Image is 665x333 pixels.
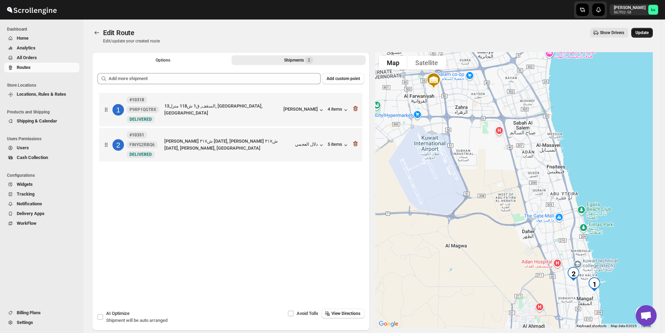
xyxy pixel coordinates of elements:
[112,104,124,116] div: 1
[17,118,57,124] span: Shipping & Calendar
[17,92,66,97] span: Locations, Rules & Rates
[614,5,646,10] p: [PERSON_NAME]
[109,73,321,84] input: Add more shipment
[4,63,79,72] button: Routes
[103,29,134,37] span: Edit Route
[92,68,370,287] div: Selected Shipments
[377,319,400,328] img: Google
[322,309,365,318] button: View Directions
[99,93,362,126] div: 1#10318P9RP1QGTRXNewDELIVEREDالمنقف, ق1 ش118 منزل13, [GEOGRAPHIC_DATA], [GEOGRAPHIC_DATA][PERSON_...
[164,138,292,152] div: [PERSON_NAME] ش٣١٧ [DATE], [PERSON_NAME] ش٣١٧ [DATE], [PERSON_NAME], [GEOGRAPHIC_DATA]
[585,275,604,294] div: 1
[17,191,34,197] span: Tracking
[7,109,80,115] span: Products and Shipping
[295,142,325,149] button: دلال العجمي
[6,1,58,18] img: ScrollEngine
[641,324,651,328] a: Terms (opens in new tab)
[611,324,637,328] span: Map data ©2025
[577,324,607,328] button: Keyboard shortcuts
[4,89,79,99] button: Locations, Rules & Rates
[106,318,167,323] span: Shipment will be auto arranged
[284,57,313,64] div: Shipments
[651,8,655,12] text: ka
[614,10,646,15] p: 867f02-58
[17,310,41,315] span: Billing Plans
[635,306,649,320] button: Map camera controls
[631,28,653,38] button: Update
[322,73,364,84] button: Add custom point
[130,117,152,122] span: DELIVERED
[7,136,80,142] span: Users Permissions
[17,211,45,216] span: Delivery Apps
[4,199,79,209] button: Notifications
[99,128,362,161] div: 2#10351FINYG2RBQ6NewDELIVERED[PERSON_NAME] ش٣١٧ [DATE], [PERSON_NAME] ش٣١٧ [DATE], [PERSON_NAME],...
[7,82,80,88] span: Store Locations
[112,139,124,151] div: 2
[4,143,79,153] button: Users
[590,28,628,38] button: Show Drivers
[635,30,649,35] span: Update
[377,319,400,328] a: Open this area in Google Maps (opens a new window)
[130,107,156,112] span: P9RP1QGTRX
[564,264,583,284] div: 2
[130,133,144,137] b: #10351
[4,189,79,199] button: Tracking
[96,55,230,65] button: All Route Options
[130,152,152,157] span: DELIVERED
[4,53,79,63] button: All Orders
[4,180,79,189] button: Widgets
[164,103,281,117] div: المنقف, ق1 ش118 منزل13, [GEOGRAPHIC_DATA], [GEOGRAPHIC_DATA]
[17,35,29,41] span: Home
[130,97,144,102] b: #10318
[130,142,155,148] span: FINYG2RBQ6
[92,28,102,38] button: Routes
[103,38,160,44] p: Edit/update your created route
[327,76,360,81] span: Add custom point
[297,311,318,316] span: Avoid Tolls
[232,55,366,65] button: Selected Shipments
[17,65,31,70] span: Routes
[328,142,349,149] button: 5 items
[7,26,80,32] span: Dashboard
[17,182,33,187] span: Widgets
[4,43,79,53] button: Analytics
[7,173,80,178] span: Configurations
[4,209,79,219] button: Delivery Apps
[4,33,79,43] button: Home
[308,57,310,63] span: 2
[4,219,79,228] button: WorkFlow
[17,55,37,60] span: All Orders
[331,311,360,316] span: View Directions
[610,4,659,15] button: User menu
[17,145,29,150] span: Users
[17,45,36,50] span: Analytics
[156,57,170,63] span: Options
[328,106,349,113] button: 4 items
[17,221,37,226] span: WorkFlow
[407,56,446,70] button: Show satellite imagery
[379,56,407,70] button: Show street map
[636,305,657,326] div: Open chat
[17,320,33,325] span: Settings
[648,5,658,15] span: khaled alrashidi
[17,155,48,160] span: Cash Collection
[283,106,325,113] button: [PERSON_NAME]
[4,308,79,318] button: Billing Plans
[4,116,79,126] button: Shipping & Calendar
[4,318,79,327] button: Settings
[106,311,130,316] span: AI Optimize
[600,30,624,35] span: Show Drivers
[17,201,42,206] span: Notifications
[4,153,79,162] button: Cash Collection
